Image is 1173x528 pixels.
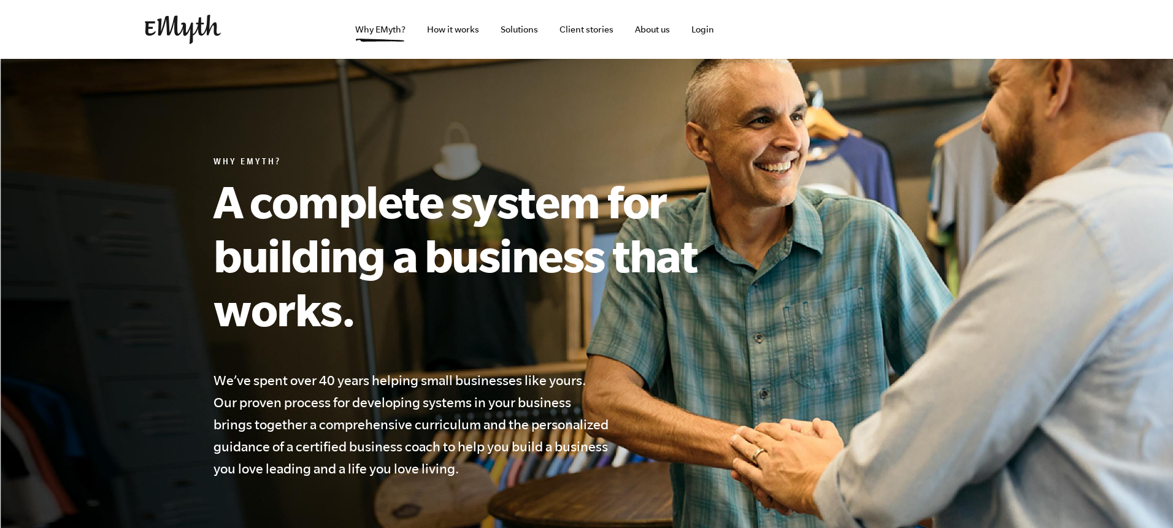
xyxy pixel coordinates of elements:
[213,174,753,336] h1: A complete system for building a business that works.
[213,369,611,480] h4: We’ve spent over 40 years helping small businesses like yours. Our proven process for developing ...
[899,16,1028,43] iframe: Embedded CTA
[145,15,221,44] img: EMyth
[213,157,753,169] h6: Why EMyth?
[1112,469,1173,528] iframe: Chat Widget
[764,16,893,43] iframe: Embedded CTA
